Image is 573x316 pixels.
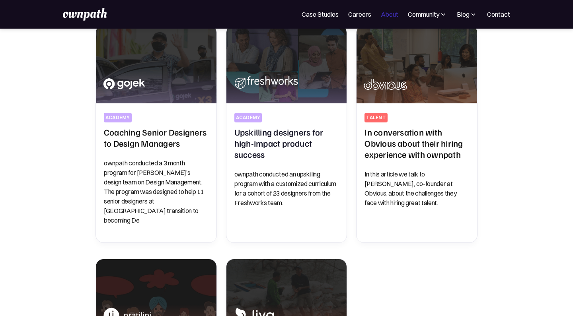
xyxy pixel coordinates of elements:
[356,25,477,243] a: In conversation with Obvious about their hiring experience with ownpathtalentIn conversation with...
[364,126,469,160] h2: In conversation with Obvious about their hiring experience with ownpath
[457,10,477,19] div: Blog
[226,25,347,243] a: Upskilling designers for high-impact product successAcademyUpskilling designers for high-impact p...
[487,10,510,19] a: Contact
[408,10,447,19] div: Community
[105,114,130,121] div: academy
[302,10,339,19] a: Case Studies
[104,126,209,149] h2: Coaching Senior Designers to Design Managers
[381,10,398,19] a: About
[226,25,347,103] img: Upskilling designers for high-impact product success
[96,25,216,103] img: Coaching Senior Designers to Design Managers
[364,169,469,207] p: In this article we talk to [PERSON_NAME], co-founder at Obvious, about the challenges they face w...
[104,158,209,225] p: ownpath conducted a 3 month program for [PERSON_NAME]’s design team on Design Management. The pro...
[236,114,261,121] div: Academy
[234,169,339,207] p: ownpath conducted an upskilling program with a customized curriculum for a cohort of 23 designers...
[95,25,217,243] a: Coaching Senior Designers to Design ManagersacademyCoaching Senior Designers to Design Managersow...
[357,25,477,103] img: In conversation with Obvious about their hiring experience with ownpath
[366,114,386,121] div: talent
[457,10,470,19] div: Blog
[234,126,339,160] h2: Upskilling designers for high-impact product success
[348,10,371,19] a: Careers
[408,10,439,19] div: Community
